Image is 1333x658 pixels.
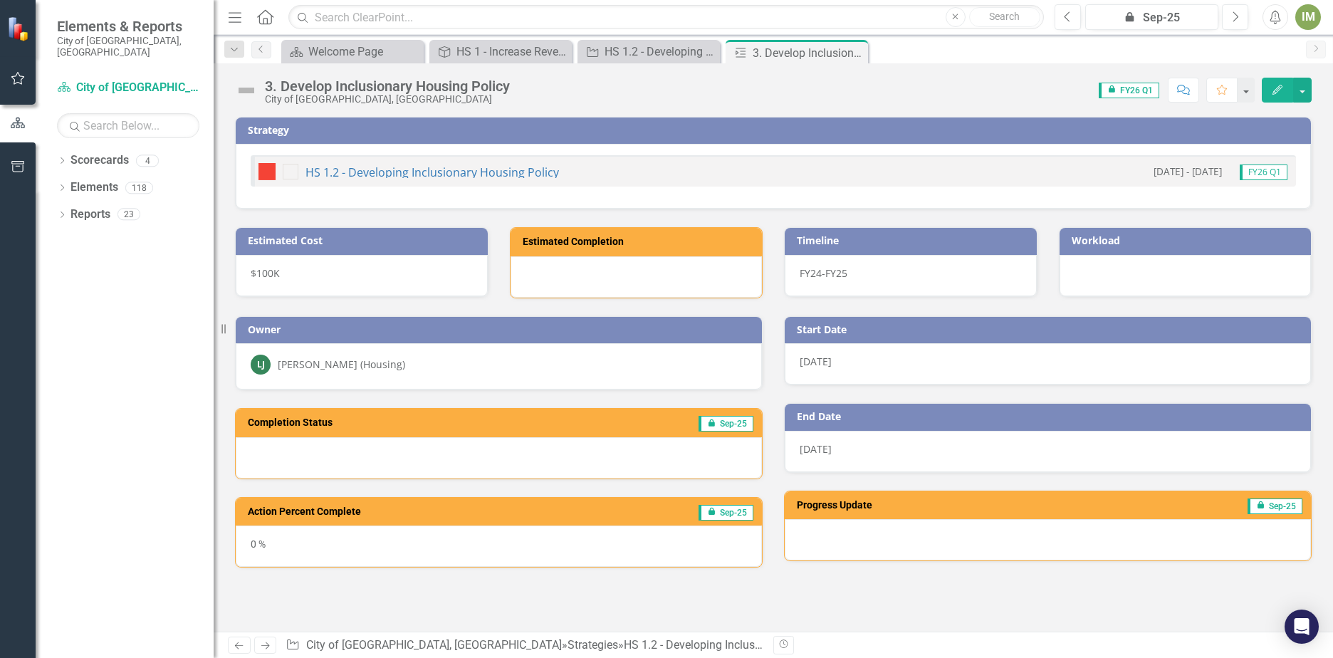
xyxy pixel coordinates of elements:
[251,266,280,280] span: $100K
[1072,235,1305,246] h3: Workload
[251,355,271,375] div: LJ
[797,235,1030,246] h3: Timeline
[305,164,559,180] a: HS 1.2 - Developing Inclusionary Housing Policy
[797,411,1304,422] h3: End Date
[70,152,129,169] a: Scorecards
[248,235,481,246] h3: Estimated Cost
[57,18,199,35] span: Elements & Reports
[456,43,568,61] div: HS 1 - Increase Revenue
[248,125,1304,135] h3: Strategy
[523,236,756,247] h3: Estimated Completion
[258,163,276,180] img: Below Target
[1295,4,1321,30] button: IM
[278,357,405,372] div: [PERSON_NAME] (Housing)
[308,43,420,61] div: Welcome Page
[699,416,753,432] span: Sep-25
[1240,164,1287,180] span: FY26 Q1
[285,43,420,61] a: Welcome Page
[753,44,864,62] div: 3. Develop Inclusionary Housing Policy
[1285,610,1319,644] div: Open Intercom Messenger
[624,638,864,652] a: HS 1.2 - Developing Inclusionary Housing Policy
[248,417,552,428] h3: Completion Status
[286,637,763,654] div: » » »
[989,11,1020,22] span: Search
[7,16,32,41] img: ClearPoint Strategy
[797,324,1304,335] h3: Start Date
[70,207,110,223] a: Reports
[699,505,753,521] span: Sep-25
[136,155,159,167] div: 4
[248,506,586,517] h3: Action Percent Complete
[1090,9,1213,26] div: Sep-25
[265,94,510,105] div: City of [GEOGRAPHIC_DATA], [GEOGRAPHIC_DATA]
[568,638,618,652] a: Strategies
[1085,4,1218,30] button: Sep-25
[800,355,832,368] span: [DATE]
[288,5,1044,30] input: Search ClearPoint...
[433,43,568,61] a: HS 1 - Increase Revenue
[605,43,716,61] div: HS 1.2 - Developing Inclusionary Housing Policy
[70,179,118,196] a: Elements
[57,113,199,138] input: Search Below...
[1099,83,1159,98] span: FY26 Q1
[581,43,716,61] a: HS 1.2 - Developing Inclusionary Housing Policy
[117,209,140,221] div: 23
[969,7,1040,27] button: Search
[265,78,510,94] div: 3. Develop Inclusionary Housing Policy
[1154,164,1222,178] small: [DATE] - [DATE]
[800,266,847,280] span: FY24-FY25
[236,526,762,567] div: 0 %
[248,324,755,335] h3: Owner
[57,80,199,96] a: City of [GEOGRAPHIC_DATA], [GEOGRAPHIC_DATA]
[306,638,562,652] a: City of [GEOGRAPHIC_DATA], [GEOGRAPHIC_DATA]
[125,182,153,194] div: 118
[800,442,832,456] span: [DATE]
[797,500,1087,511] h3: Progress Update
[235,79,258,102] img: Not Defined
[1248,498,1302,514] span: Sep-25
[57,35,199,58] small: City of [GEOGRAPHIC_DATA], [GEOGRAPHIC_DATA]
